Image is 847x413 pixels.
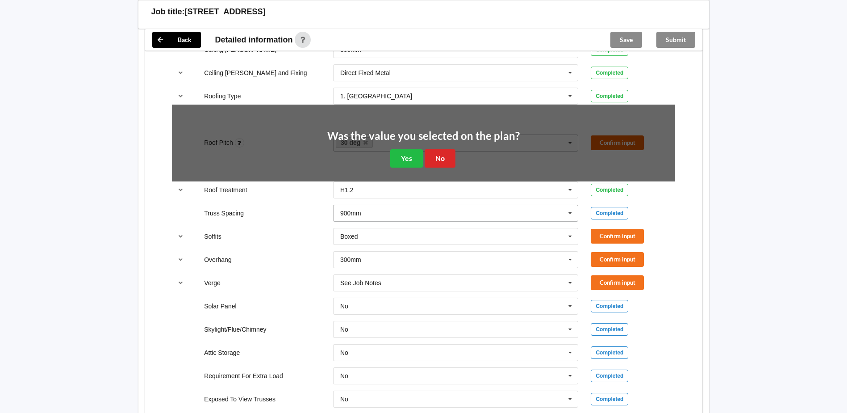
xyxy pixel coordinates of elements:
div: See Job Notes [340,280,381,286]
label: Skylight/Flue/Chimney [204,326,266,333]
button: Yes [390,149,423,168]
div: Completed [591,323,628,336]
div: Completed [591,300,628,312]
div: Completed [591,370,628,382]
button: reference-toggle [172,275,189,291]
button: reference-toggle [172,182,189,198]
label: Truss Spacing [204,210,244,217]
button: reference-toggle [172,228,189,244]
button: reference-toggle [172,65,189,81]
button: Back [152,32,201,48]
label: Ceiling [PERSON_NAME] [204,46,276,53]
div: No [340,350,348,356]
button: Confirm input [591,252,644,267]
label: Overhang [204,256,231,263]
div: No [340,326,348,333]
label: Verge [204,279,221,287]
div: 900mm [340,210,361,216]
button: Confirm input [591,275,644,290]
label: Requirement For Extra Load [204,372,283,379]
h2: Was the value you selected on the plan? [327,129,520,143]
div: 1. [GEOGRAPHIC_DATA] [340,93,412,99]
div: Direct Fixed Metal [340,70,391,76]
button: Confirm input [591,229,644,244]
h3: [STREET_ADDRESS] [185,7,266,17]
label: Exposed To View Trusses [204,396,275,403]
div: H1.2 [340,187,354,193]
div: 600mm [340,46,361,53]
div: Boxed [340,233,358,240]
div: Completed [591,207,628,219]
div: No [340,303,348,309]
label: Ceiling [PERSON_NAME] and Fixing [204,69,307,76]
h3: Job title: [151,7,185,17]
button: reference-toggle [172,88,189,104]
label: Solar Panel [204,303,236,310]
label: Roof Treatment [204,186,247,194]
div: Completed [591,346,628,359]
button: reference-toggle [172,252,189,268]
label: Soffits [204,233,221,240]
label: Roofing Type [204,93,241,100]
label: Attic Storage [204,349,240,356]
div: No [340,396,348,402]
div: Completed [591,393,628,405]
div: 300mm [340,257,361,263]
span: Detailed information [215,36,293,44]
div: Completed [591,184,628,196]
button: No [425,149,455,168]
div: Completed [591,67,628,79]
div: Completed [591,90,628,102]
div: No [340,373,348,379]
